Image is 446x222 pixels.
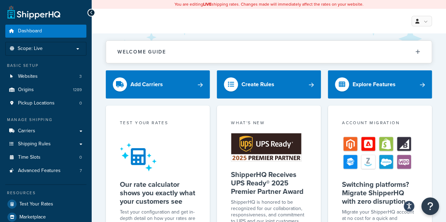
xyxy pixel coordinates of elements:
[5,125,86,138] a: Carriers
[353,80,396,89] div: Explore Features
[79,100,82,106] span: 0
[73,87,82,93] span: 1289
[120,180,196,205] h5: Our rate calculator shows you exactly what your customers see
[5,25,86,38] a: Dashboard
[18,28,42,34] span: Dashboard
[117,49,166,55] h2: Welcome Guide
[342,120,418,128] div: Account Migration
[18,46,43,52] span: Scope: Live
[19,214,46,220] span: Marketplace
[18,74,38,80] span: Websites
[5,70,86,83] a: Websites3
[5,151,86,164] li: Time Slots
[5,83,86,96] a: Origins1289
[120,120,196,128] div: Test your rates
[5,164,86,177] a: Advanced Features7
[5,63,86,69] div: Basic Setup
[217,70,321,99] a: Create Rules
[106,70,210,99] a: Add Carriers
[5,117,86,123] div: Manage Shipping
[18,168,61,174] span: Advanced Features
[18,154,41,160] span: Time Slots
[328,70,432,99] a: Explore Features
[79,154,82,160] span: 0
[5,198,86,210] a: Test Your Rates
[5,151,86,164] a: Time Slots0
[19,201,53,207] span: Test Your Rates
[18,100,55,106] span: Pickup Locations
[421,197,439,215] button: Open Resource Center
[342,180,418,205] h5: Switching platforms? Migrate ShipperHQ with zero disruption
[5,97,86,110] a: Pickup Locations0
[106,41,432,63] button: Welcome Guide
[80,168,82,174] span: 7
[231,170,307,196] h5: ShipperHQ Receives UPS Ready® 2025 Premier Partner Award
[242,80,274,89] div: Create Rules
[231,120,307,128] div: What's New
[5,97,86,110] li: Pickup Locations
[5,83,86,96] li: Origins
[18,87,34,93] span: Origins
[79,74,82,80] span: 3
[5,70,86,83] li: Websites
[5,164,86,177] li: Advanced Features
[18,141,51,147] span: Shipping Rules
[18,128,35,134] span: Carriers
[5,138,86,151] a: Shipping Rules
[203,1,212,7] b: LIVE
[130,80,163,89] div: Add Carriers
[5,190,86,196] div: Resources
